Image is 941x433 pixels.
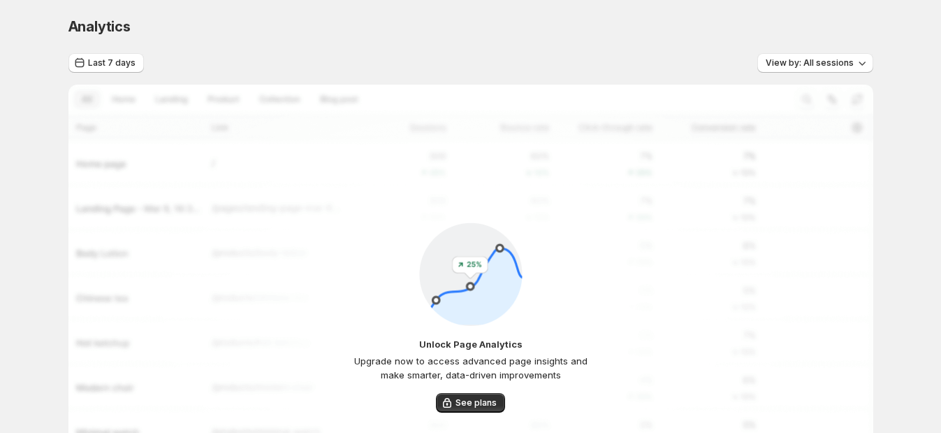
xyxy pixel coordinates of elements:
span: View by: All sessions [766,57,854,69]
button: Last 7 days [68,53,144,73]
button: View by: All sessions [757,53,873,73]
span: Analytics [68,18,131,35]
span: Last 7 days [88,57,136,69]
p: Unlock Page Analytics [419,337,523,351]
p: Upgrade now to access advanced page insights and make smarter, data-driven improvements [343,354,598,382]
span: See plans [455,397,497,409]
button: See plans [436,393,505,413]
img: PageListing [419,222,523,326]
